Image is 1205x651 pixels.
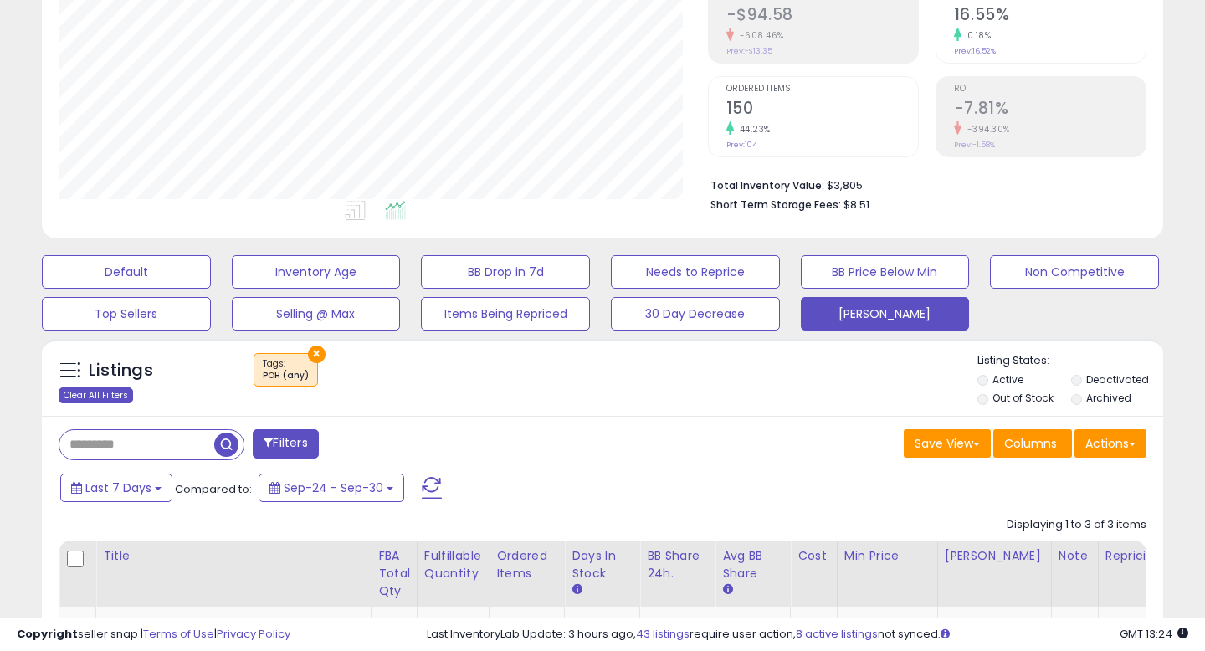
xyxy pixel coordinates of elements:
div: Note [1059,547,1091,565]
small: 44.23% [734,123,771,136]
span: 2025-10-8 13:24 GMT [1120,626,1188,642]
a: Terms of Use [143,626,214,642]
label: Archived [1086,391,1131,405]
small: -608.46% [734,29,784,42]
label: Out of Stock [992,391,1054,405]
label: Deactivated [1086,372,1149,387]
button: Needs to Reprice [611,255,780,289]
button: Filters [253,429,318,459]
button: Columns [993,429,1072,458]
button: [PERSON_NAME] [801,297,970,331]
strong: Copyright [17,626,78,642]
span: Last 7 Days [85,479,151,496]
button: 30 Day Decrease [611,297,780,331]
button: × [308,346,326,363]
div: [PERSON_NAME] [945,547,1044,565]
h2: 150 [726,99,918,121]
div: Fulfillable Quantity [424,547,482,582]
button: Selling @ Max [232,297,401,331]
div: Clear All Filters [59,387,133,403]
div: Title [103,547,364,565]
span: Compared to: [175,481,252,497]
h2: 16.55% [954,5,1146,28]
label: Active [992,372,1023,387]
div: Displaying 1 to 3 of 3 items [1007,517,1146,533]
div: FBA Total Qty [378,547,410,600]
small: 0.18% [961,29,992,42]
span: ROI [954,85,1146,94]
h2: -$94.58 [726,5,918,28]
div: Cost [797,547,830,565]
button: Non Competitive [990,255,1159,289]
a: 8 active listings [796,626,878,642]
div: Min Price [844,547,931,565]
span: Tags : [263,357,309,382]
small: Prev: 16.52% [954,46,996,56]
button: BB Price Below Min [801,255,970,289]
li: $3,805 [710,174,1134,194]
h2: -7.81% [954,99,1146,121]
small: Prev: 104 [726,140,757,150]
small: Prev: -$13.35 [726,46,772,56]
button: BB Drop in 7d [421,255,590,289]
div: BB Share 24h. [647,547,708,582]
a: Privacy Policy [217,626,290,642]
small: Days In Stock. [572,582,582,597]
button: Save View [904,429,991,458]
a: 43 listings [636,626,690,642]
span: Ordered Items [726,85,918,94]
button: Sep-24 - Sep-30 [259,474,404,502]
div: POH (any) [263,370,309,382]
div: Avg BB Share [722,547,783,582]
button: Inventory Age [232,255,401,289]
div: Last InventoryLab Update: 3 hours ago, require user action, not synced. [427,627,1188,643]
span: Sep-24 - Sep-30 [284,479,383,496]
span: Columns [1004,435,1057,452]
div: Days In Stock [572,547,633,582]
b: Short Term Storage Fees: [710,197,841,212]
small: -394.30% [961,123,1010,136]
small: Prev: -1.58% [954,140,995,150]
div: Repricing [1105,547,1177,565]
button: Last 7 Days [60,474,172,502]
button: Default [42,255,211,289]
button: Top Sellers [42,297,211,331]
span: $8.51 [843,197,869,213]
button: Actions [1074,429,1146,458]
button: Items Being Repriced [421,297,590,331]
p: Listing States: [977,353,1164,369]
h5: Listings [89,359,153,382]
small: Avg BB Share. [722,582,732,597]
b: Total Inventory Value: [710,178,824,192]
div: Ordered Items [496,547,557,582]
div: seller snap | | [17,627,290,643]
